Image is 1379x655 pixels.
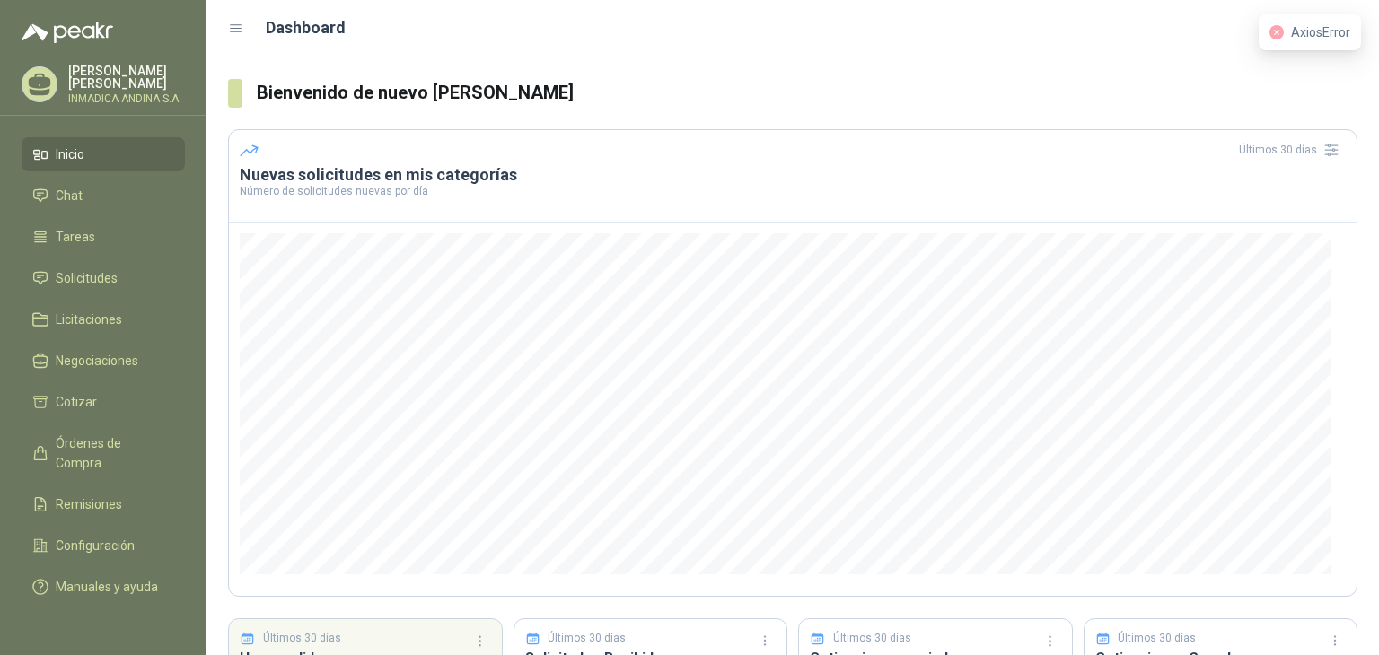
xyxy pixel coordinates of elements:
a: Inicio [22,137,185,171]
span: AxiosError [1291,25,1350,39]
span: Licitaciones [56,310,122,329]
span: Cotizar [56,392,97,412]
a: Configuración [22,528,185,563]
div: Últimos 30 días [1239,135,1346,164]
a: Manuales y ayuda [22,570,185,604]
p: Últimos 30 días [833,630,911,647]
span: Configuración [56,536,135,555]
p: Últimos 30 días [548,630,626,647]
span: Chat [56,186,83,205]
span: Inicio [56,144,84,164]
span: Negociaciones [56,351,138,371]
span: Órdenes de Compra [56,433,168,473]
span: Remisiones [56,494,122,514]
a: Chat [22,179,185,213]
h3: Bienvenido de nuevo [PERSON_NAME] [257,79,1357,107]
a: Cotizar [22,385,185,419]
span: Solicitudes [56,268,118,288]
p: Número de solicitudes nuevas por día [240,186,1346,196]
span: close-circle [1269,25,1284,39]
span: Manuales y ayuda [56,577,158,597]
a: Licitaciones [22,302,185,336]
a: Tareas [22,220,185,254]
img: Logo peakr [22,22,113,43]
a: Solicitudes [22,261,185,295]
h1: Dashboard [266,15,346,40]
span: Tareas [56,227,95,247]
a: Remisiones [22,487,185,521]
p: Últimos 30 días [1118,630,1196,647]
a: Órdenes de Compra [22,426,185,480]
p: Últimos 30 días [263,630,341,647]
h3: Nuevas solicitudes en mis categorías [240,164,1346,186]
p: [PERSON_NAME] [PERSON_NAME] [68,65,185,90]
a: Negociaciones [22,344,185,378]
p: INMADICA ANDINA S.A [68,93,185,104]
